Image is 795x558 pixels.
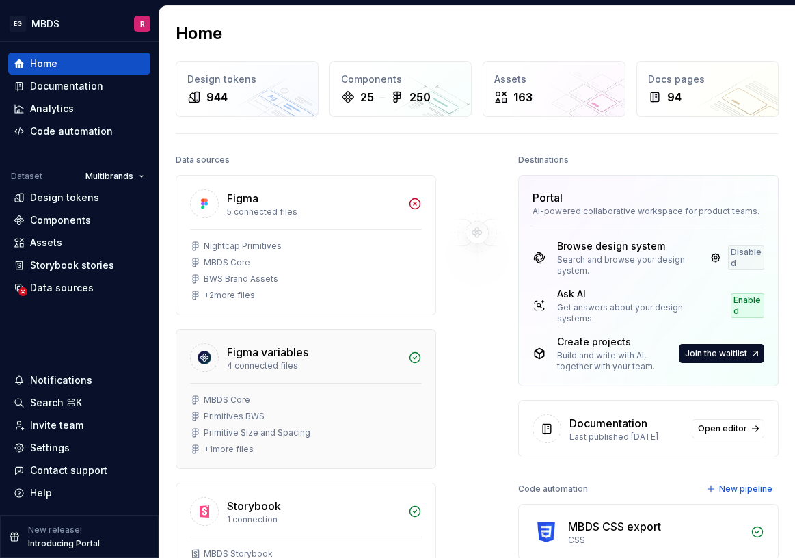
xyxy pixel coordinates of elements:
[204,290,255,301] div: + 2 more files
[341,72,461,86] div: Components
[28,524,82,535] p: New release!
[176,23,222,44] h2: Home
[692,419,764,438] a: Open editor
[557,350,676,372] div: Build and write with AI, together with your team.
[569,431,684,442] div: Last published [DATE]
[8,53,150,75] a: Home
[685,348,747,359] span: Join the waitlist
[140,18,145,29] div: R
[518,479,588,499] div: Code automation
[557,287,706,301] div: Ask AI
[176,150,230,170] div: Data sources
[8,369,150,391] button: Notifications
[30,124,113,138] div: Code automation
[8,414,150,436] a: Invite team
[30,213,91,227] div: Components
[30,102,74,116] div: Analytics
[533,206,764,217] div: AI-powered collaborative workspace for product teams.
[8,187,150,209] a: Design tokens
[8,120,150,142] a: Code automation
[30,373,92,387] div: Notifications
[679,344,764,363] button: Join the waitlist
[702,479,779,499] button: New pipeline
[30,57,57,70] div: Home
[11,171,42,182] div: Dataset
[187,72,307,86] div: Design tokens
[30,418,83,432] div: Invite team
[204,411,265,422] div: Primitives BWS
[698,423,747,434] span: Open editor
[204,395,250,406] div: MBDS Core
[494,72,614,86] div: Assets
[79,167,150,186] button: Multibrands
[533,189,563,206] div: Portal
[568,518,661,535] div: MBDS CSS export
[719,483,772,494] span: New pipeline
[8,75,150,97] a: Documentation
[8,254,150,276] a: Storybook stories
[30,464,107,477] div: Contact support
[204,427,310,438] div: Primitive Size and Spacing
[204,257,250,268] div: MBDS Core
[28,538,100,549] p: Introducing Portal
[227,498,281,514] div: Storybook
[204,444,254,455] div: + 1 more files
[731,293,764,318] div: Enabled
[30,236,62,250] div: Assets
[8,482,150,504] button: Help
[329,61,472,117] a: Components25250
[227,514,400,525] div: 1 connection
[30,281,94,295] div: Data sources
[483,61,625,117] a: Assets163
[557,239,703,253] div: Browse design system
[409,89,431,105] div: 250
[30,396,82,410] div: Search ⌘K
[667,89,682,105] div: 94
[30,79,103,93] div: Documentation
[557,302,706,324] div: Get answers about your design systems.
[648,72,768,86] div: Docs pages
[360,89,374,105] div: 25
[227,207,400,217] div: 5 connected files
[518,150,569,170] div: Destinations
[8,98,150,120] a: Analytics
[227,190,258,207] div: Figma
[8,460,150,481] button: Contact support
[557,335,676,349] div: Create projects
[30,258,114,272] div: Storybook stories
[176,61,319,117] a: Design tokens944
[204,241,282,252] div: Nightcap Primitives
[85,171,133,182] span: Multibrands
[30,441,70,455] div: Settings
[513,89,533,105] div: 163
[728,245,764,270] div: Disabled
[206,89,228,105] div: 944
[30,191,99,204] div: Design tokens
[8,437,150,459] a: Settings
[176,329,436,469] a: Figma variables4 connected filesMBDS CorePrimitives BWSPrimitive Size and Spacing+1more files
[3,9,156,38] button: EGMBDSR
[227,344,308,360] div: Figma variables
[227,360,400,371] div: 4 connected files
[30,486,52,500] div: Help
[636,61,779,117] a: Docs pages94
[8,277,150,299] a: Data sources
[31,17,59,31] div: MBDS
[8,209,150,231] a: Components
[10,16,26,32] div: EG
[176,175,436,315] a: Figma5 connected filesNightcap PrimitivesMBDS CoreBWS Brand Assets+2more files
[8,392,150,414] button: Search ⌘K
[8,232,150,254] a: Assets
[557,254,703,276] div: Search and browse your design system.
[568,535,742,546] div: CSS
[569,415,647,431] div: Documentation
[204,274,278,284] div: BWS Brand Assets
